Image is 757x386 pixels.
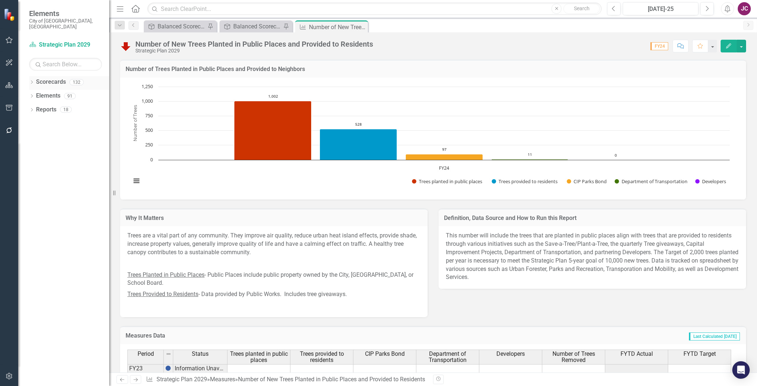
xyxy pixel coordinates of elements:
[702,178,726,185] text: Developers
[622,178,687,185] text: Department of Transportation
[491,159,568,160] path: FY24, 11. Department of Transportation.
[135,48,373,54] div: Strategic Plan 2029
[127,289,420,300] p: - Data provided by Public Works. Includes tree giveaways.
[544,351,603,363] span: Number of Trees Removed
[444,215,741,221] h3: Definition, Data Source and How to Run this Report
[135,40,373,48] div: Number of New Trees Planted in Public Places and Provided to Residents
[623,2,698,15] button: [DATE]-25
[127,269,420,289] p: - Public Places include public property owned by the City, [GEOGRAPHIC_DATA], or School Board.
[36,78,66,86] a: Scorecards
[132,105,138,141] text: Number of Trees
[650,42,668,50] span: FY24
[683,351,716,357] span: FYTD Target
[229,351,289,363] span: Trees planted in public places
[127,83,739,192] div: Chart. Highcharts interactive chart.
[738,2,751,15] button: JC
[120,40,132,52] img: Reviewing for Improvement
[127,364,164,373] td: FY23
[574,5,590,11] span: Search
[156,376,207,383] a: Strategic Plan 2029
[419,178,482,185] text: Trees planted in public places
[150,156,153,163] text: 0
[131,176,141,186] button: View chart menu, Chart
[158,22,206,31] div: Balanced Scorecard
[442,147,447,152] text: 97
[365,351,405,357] span: CIP Parks Bond
[145,127,153,133] text: 500
[29,9,102,18] span: Elements
[574,178,607,185] text: CIP Parks Bond
[491,159,568,160] g: Department of Transportation, bar series 4 of 5 with 1 bar.
[165,365,171,371] img: BgCOk07PiH71IgAAAABJRU5ErkJggg==
[29,58,102,71] input: Search Below...
[29,41,102,49] a: Strategic Plan 2029
[126,332,393,339] h3: Measures Data
[221,22,281,31] a: Balanced Scorecard
[496,351,525,357] span: Developers
[234,101,312,160] g: Trees planted in public places, bar series 1 of 5 with 1 bar.
[29,18,102,30] small: City of [GEOGRAPHIC_DATA], [GEOGRAPHIC_DATA]
[234,101,312,160] path: FY24, 1,002. Trees planted in public places.
[446,232,739,281] p: This number will include the trees that are planted in public places align with trees that are pr...
[621,351,653,357] span: FYTD Actual
[732,361,750,379] div: Open Intercom Messenger
[567,178,607,185] button: Show CIP Parks Bond
[210,376,235,383] a: Measures
[238,376,425,383] div: Number of New Trees Planted in Public Places and Provided to Residents
[36,106,56,114] a: Reports
[166,351,171,357] img: 8DAGhfEEPCf229AAAAAElFTkSuQmCC
[268,94,278,99] text: 1,002
[142,98,153,104] text: 1,000
[126,215,422,221] h3: Why It Matters
[309,23,366,32] div: Number of New Trees Planted in Public Places and Provided to Residents
[192,351,209,357] span: Status
[292,351,352,363] span: Trees provided to residents
[492,178,558,185] button: Show Trees provided to residents
[173,364,227,373] td: Information Unavailable
[126,66,741,72] h3: Number of Trees Planted in Public Places and Provided to Neighbors
[64,93,76,99] div: 91
[355,122,362,127] text: 528
[320,129,397,160] path: FY24, 528. Trees provided to residents.
[127,291,198,298] span: Trees Provided to Residents
[127,83,733,192] svg: Interactive chart
[615,178,687,185] button: Show Department of Transportation
[418,351,477,363] span: Department of Transportation
[142,83,153,90] text: 1,250
[36,92,60,100] a: Elements
[145,112,153,119] text: 750
[563,4,600,14] button: Search
[60,107,72,113] div: 18
[147,3,602,15] input: Search ClearPoint...
[127,271,205,278] span: Trees Planted in Public Places
[406,154,483,160] path: FY24, 97. CIP Parks Bond.
[695,178,727,185] button: Show Developers
[320,129,397,160] g: Trees provided to residents, bar series 2 of 5 with 1 bar.
[145,141,153,148] text: 250
[146,375,428,384] div: » »
[4,8,16,21] img: ClearPoint Strategy
[439,165,449,171] text: FY24
[412,178,483,185] button: Show Trees planted in public places
[146,22,206,31] a: Balanced Scorecard
[689,332,740,340] span: Last Calculated [DATE]
[499,178,558,185] text: Trees provided to residents
[127,232,420,258] p: Trees are a vital part of any community. They improve air quality, reduce urban heat island effec...
[625,5,696,13] div: [DATE]-25
[528,152,532,157] text: 11
[70,79,84,85] div: 132
[406,154,483,160] g: CIP Parks Bond, bar series 3 of 5 with 1 bar.
[615,153,617,158] text: 0
[138,351,154,357] span: Period
[233,22,281,31] div: Balanced Scorecard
